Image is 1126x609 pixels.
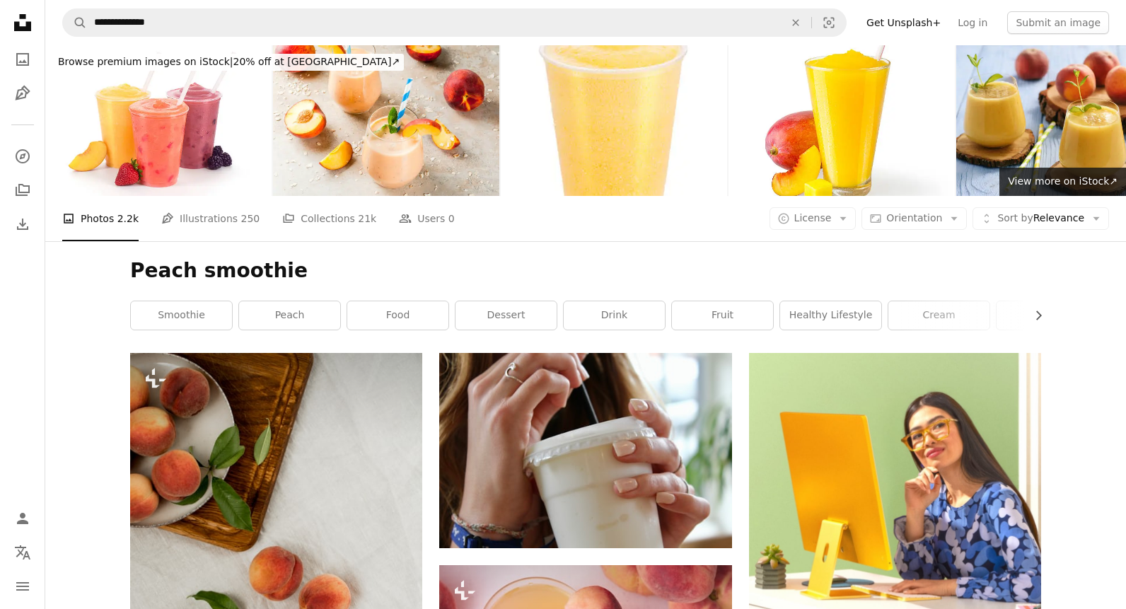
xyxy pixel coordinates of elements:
button: Search Unsplash [63,9,87,36]
span: 21k [358,211,376,226]
span: License [794,212,832,224]
form: Find visuals sitewide [62,8,847,37]
button: Clear [780,9,811,36]
a: Photos [8,45,37,74]
a: Illustrations [8,79,37,108]
img: Triple Fruity Smoothie Treat - Peach, Strawberry, and Blackberry. [45,45,272,196]
img: person holding white plastic cup [439,353,731,547]
a: a bowl of peaches on a wooden tray [130,565,422,578]
a: Explore [8,142,37,170]
a: Collections 21k [282,196,376,241]
span: View more on iStock ↗ [1008,175,1118,187]
a: Illustrations 250 [161,196,260,241]
span: 0 [448,211,455,226]
img: Peach or Mango Smoothie On White Background [501,45,727,196]
a: food [347,301,448,330]
img: Peach smoothie with oatmeal [273,45,499,196]
a: Log in / Sign up [8,504,37,533]
a: smoothie [131,301,232,330]
button: Menu [8,572,37,601]
button: License [770,207,857,230]
a: dessert [455,301,557,330]
h1: Peach smoothie [130,258,1041,284]
a: healthy lifestyle [780,301,881,330]
span: Orientation [886,212,942,224]
button: scroll list to the right [1026,301,1041,330]
a: Collections [8,176,37,204]
span: Browse premium images on iStock | [58,56,233,67]
button: Submit an image [1007,11,1109,34]
a: Download History [8,210,37,238]
span: 250 [241,211,260,226]
a: person holding white plastic cup [439,443,731,456]
a: cream [888,301,989,330]
a: peach [239,301,340,330]
a: Users 0 [399,196,455,241]
span: Sort by [997,212,1033,224]
button: Language [8,538,37,567]
a: vegan [997,301,1098,330]
a: View more on iStock↗ [999,168,1126,196]
a: fruit [672,301,773,330]
span: Relevance [997,211,1084,226]
button: Orientation [861,207,967,230]
a: Browse premium images on iStock|20% off at [GEOGRAPHIC_DATA]↗ [45,45,412,79]
a: Log in [949,11,996,34]
button: Visual search [812,9,846,36]
img: Peach Mango Smoothie with Garnish on White Background [729,45,955,196]
span: 20% off at [GEOGRAPHIC_DATA] ↗ [58,56,400,67]
button: Sort byRelevance [973,207,1109,230]
a: drink [564,301,665,330]
a: Get Unsplash+ [858,11,949,34]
